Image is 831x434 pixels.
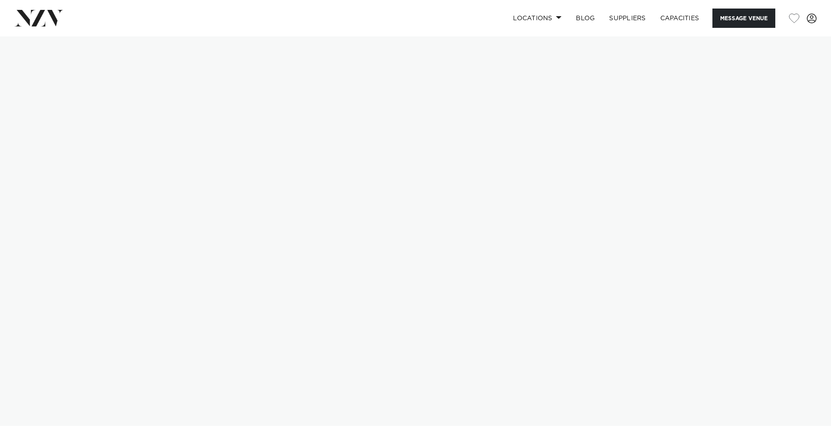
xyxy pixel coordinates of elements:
button: Message Venue [712,9,775,28]
a: SUPPLIERS [602,9,653,28]
a: BLOG [569,9,602,28]
img: nzv-logo.png [14,10,63,26]
a: Capacities [653,9,707,28]
a: Locations [506,9,569,28]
